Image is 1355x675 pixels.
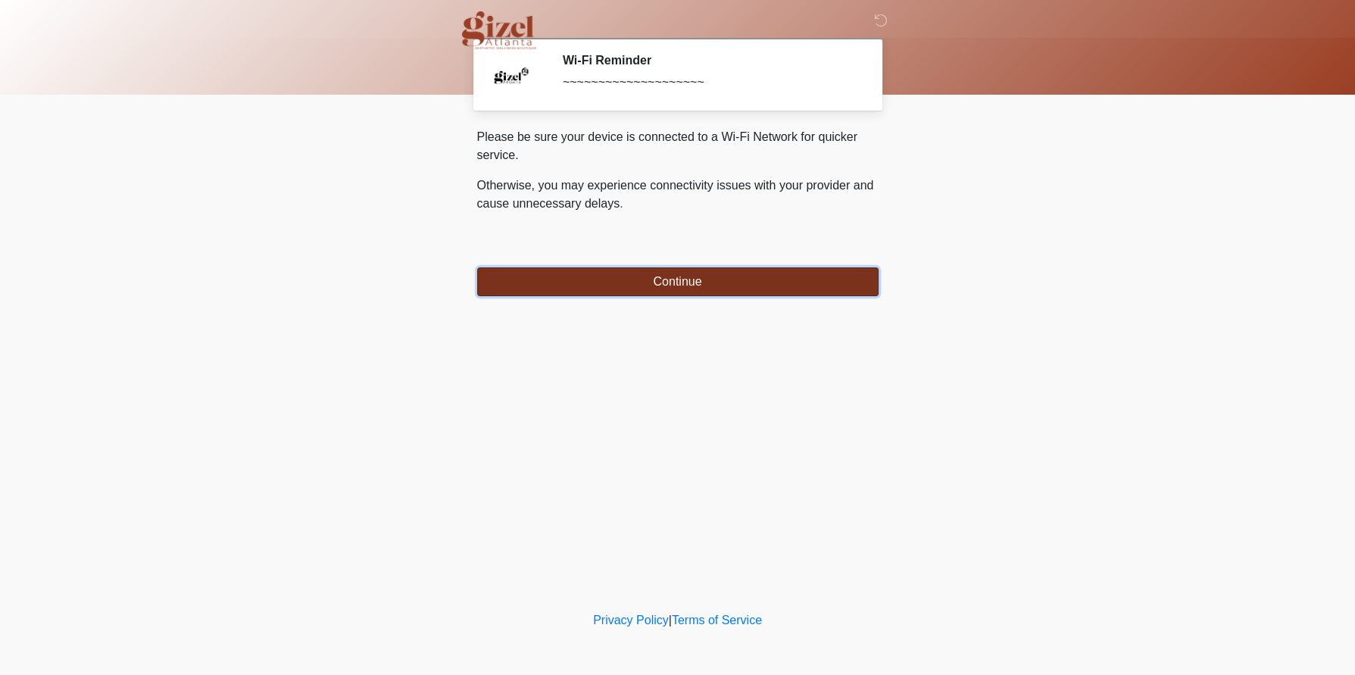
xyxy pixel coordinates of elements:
[477,128,879,164] p: Please be sure your device is connected to a Wi-Fi Network for quicker service.
[462,11,537,49] img: Gizel Atlanta Logo
[672,614,762,627] a: Terms of Service
[593,614,669,627] a: Privacy Policy
[489,53,534,98] img: Agent Avatar
[477,267,879,296] button: Continue
[477,177,879,213] p: Otherwise, you may experience connectivity issues with your provider and cause unnecessary delays
[669,614,672,627] a: |
[563,73,856,92] div: ~~~~~~~~~~~~~~~~~~~~
[620,197,623,210] span: .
